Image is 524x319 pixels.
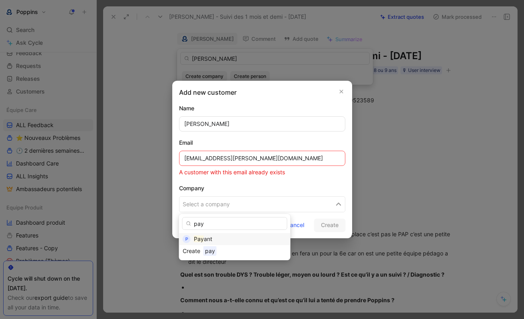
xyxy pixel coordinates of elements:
span: ant [204,235,212,242]
div: P [183,235,191,243]
mark: Pay [194,235,204,242]
span: pay [203,246,217,256]
div: Create [183,246,200,256]
input: Search... [182,217,287,230]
